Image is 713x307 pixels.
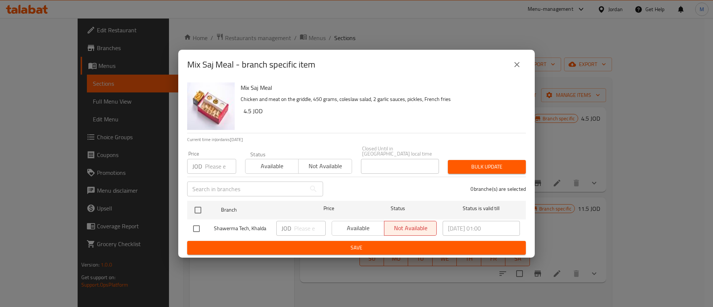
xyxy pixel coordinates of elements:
span: Price [304,204,354,213]
span: Save [193,243,520,252]
button: Bulk update [448,160,526,174]
p: JOD [281,224,291,233]
span: Branch [221,205,298,215]
span: Shawerma Tech, Khalda [214,224,270,233]
input: Please enter price [294,221,326,236]
input: Please enter price [205,159,236,174]
span: Status is valid till [443,204,520,213]
p: JOD [192,162,202,171]
button: close [508,56,526,74]
p: 0 branche(s) are selected [471,185,526,193]
span: Status [359,204,437,213]
button: Not available [298,159,352,174]
img: Mix Saj Meal [187,82,235,130]
h2: Mix Saj Meal - branch specific item [187,59,315,71]
span: Available [248,161,296,172]
button: Save [187,241,526,255]
button: Available [245,159,299,174]
h6: Mix Saj Meal [241,82,520,93]
span: Bulk update [454,162,520,172]
input: Search in branches [187,182,306,196]
span: Not available [302,161,349,172]
h6: 4.5 JOD [244,106,520,116]
p: Chicken and meat on the griddle, 450 grams, coleslaw salad, 2 garlic sauces, pickles, French fries [241,95,520,104]
p: Current time in Jordan is [DATE] [187,136,526,143]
